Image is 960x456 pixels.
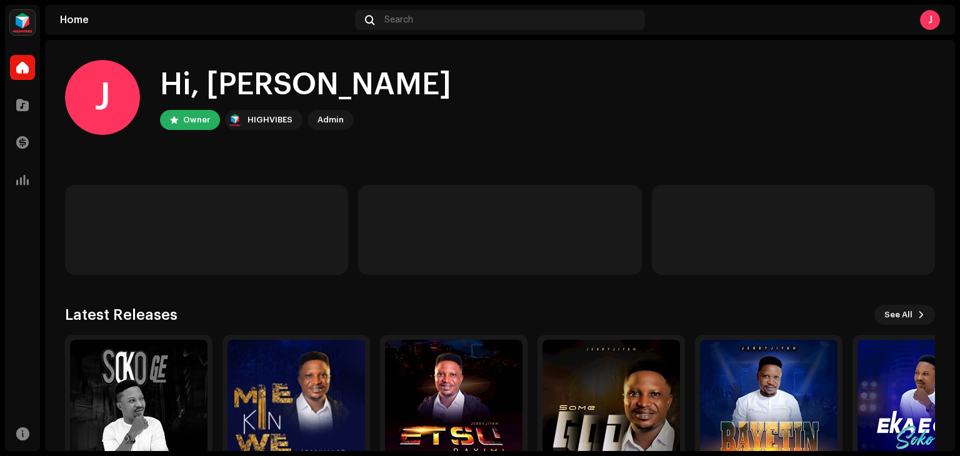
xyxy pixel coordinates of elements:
[60,15,350,25] div: Home
[247,112,292,127] div: HIGHVIBES
[384,15,413,25] span: Search
[874,305,935,325] button: See All
[920,10,940,30] div: J
[65,60,140,135] div: J
[317,112,344,127] div: Admin
[227,112,242,127] img: feab3aad-9b62-475c-8caf-26f15a9573ee
[884,302,912,327] span: See All
[183,112,210,127] div: Owner
[160,65,451,105] div: Hi, [PERSON_NAME]
[10,10,35,35] img: feab3aad-9b62-475c-8caf-26f15a9573ee
[65,305,177,325] h3: Latest Releases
